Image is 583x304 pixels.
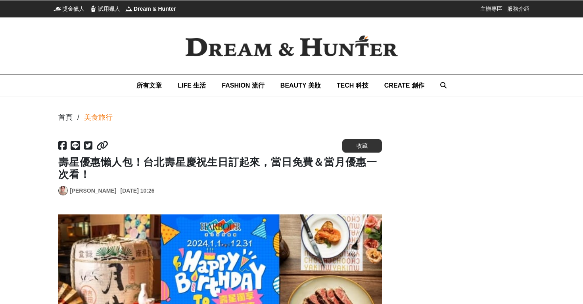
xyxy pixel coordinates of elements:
button: 收藏 [342,139,382,153]
img: Dream & Hunter [173,23,410,69]
a: BEAUTY 美妝 [280,75,321,96]
a: Dream & HunterDream & Hunter [125,5,176,13]
a: FASHION 流行 [222,75,265,96]
a: 試用獵人試用獵人 [89,5,120,13]
a: [PERSON_NAME] [70,187,116,195]
span: LIFE 生活 [178,82,206,89]
span: BEAUTY 美妝 [280,82,321,89]
span: TECH 科技 [337,82,368,89]
span: FASHION 流行 [222,82,265,89]
a: TECH 科技 [337,75,368,96]
img: 試用獵人 [89,5,97,13]
a: 主辦專區 [480,5,502,13]
img: 獎金獵人 [54,5,61,13]
div: 首頁 [58,112,73,123]
span: 所有文章 [136,82,162,89]
a: 美食旅行 [84,112,113,123]
span: 獎金獵人 [62,5,84,13]
a: 獎金獵人獎金獵人 [54,5,84,13]
a: Avatar [58,186,68,195]
div: / [77,112,79,123]
div: [DATE] 10:26 [120,187,154,195]
img: Avatar [59,186,67,195]
a: 所有文章 [136,75,162,96]
a: CREATE 創作 [384,75,424,96]
span: CREATE 創作 [384,82,424,89]
a: LIFE 生活 [178,75,206,96]
span: 試用獵人 [98,5,120,13]
h1: 壽星優惠懶人包！台北壽星慶祝生日訂起來，當日免費＆當月優惠一次看！ [58,156,382,181]
img: Dream & Hunter [125,5,133,13]
span: Dream & Hunter [134,5,176,13]
a: 服務介紹 [507,5,529,13]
